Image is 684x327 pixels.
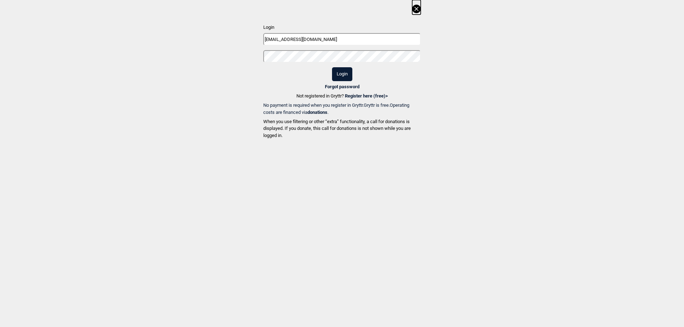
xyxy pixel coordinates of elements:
[263,24,421,31] p: Login
[263,118,421,139] p: When you use filtering or other “extra” functionality, a call for donations is displayed. If you ...
[263,102,421,116] p: No payment is required when you register in Gryttr. Gryttr is free. Operating costs are financed ...
[332,67,352,81] button: Login
[263,33,421,46] input: Email
[263,102,421,116] a: No payment is required when you register in Gryttr.Gryttr is free.Operating costs are financed vi...
[345,93,388,99] a: Register here (free)>
[307,110,327,115] b: donations
[296,93,388,100] p: Not registered in Gryttr?
[325,84,359,89] a: Forgot password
